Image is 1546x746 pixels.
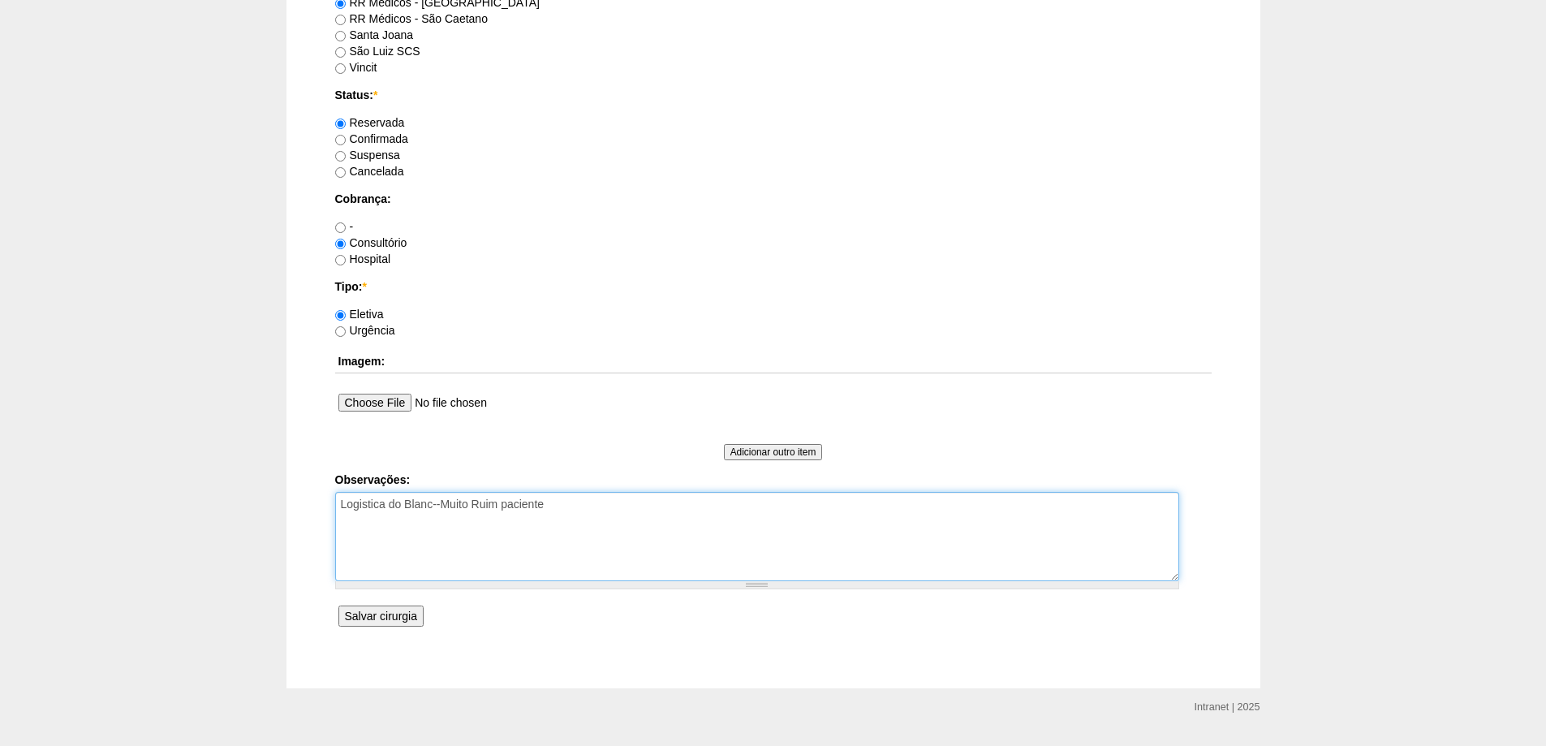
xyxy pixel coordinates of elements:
[335,149,400,162] label: Suspensa
[335,310,346,321] input: Eletiva
[335,135,346,145] input: Confirmada
[335,326,346,337] input: Urgência
[335,116,405,129] label: Reservada
[335,324,395,337] label: Urgência
[335,236,407,249] label: Consultório
[335,252,391,265] label: Hospital
[335,239,346,249] input: Consultório
[1195,699,1260,715] div: Intranet | 2025
[373,88,377,101] span: Este campo é obrigatório.
[335,255,346,265] input: Hospital
[335,12,488,25] label: RR Médicos - São Caetano
[335,15,346,25] input: RR Médicos - São Caetano
[335,87,1212,103] label: Status:
[335,119,346,129] input: Reservada
[338,606,424,627] input: Salvar cirurgia
[335,278,1212,295] label: Tipo:
[335,132,408,145] label: Confirmada
[335,167,346,178] input: Cancelada
[335,308,384,321] label: Eletiva
[724,444,823,460] input: Adicionar outro item
[335,28,414,41] label: Santa Joana
[335,151,346,162] input: Suspensa
[335,63,346,74] input: Vincit
[335,45,420,58] label: São Luiz SCS
[335,350,1212,373] th: Imagem:
[335,47,346,58] input: São Luiz SCS
[335,472,1212,488] label: Observações:
[335,222,346,233] input: -
[335,220,354,233] label: -
[335,165,404,178] label: Cancelada
[335,31,346,41] input: Santa Joana
[335,61,377,74] label: Vincit
[362,280,366,293] span: Este campo é obrigatório.
[335,191,1212,207] label: Cobrança:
